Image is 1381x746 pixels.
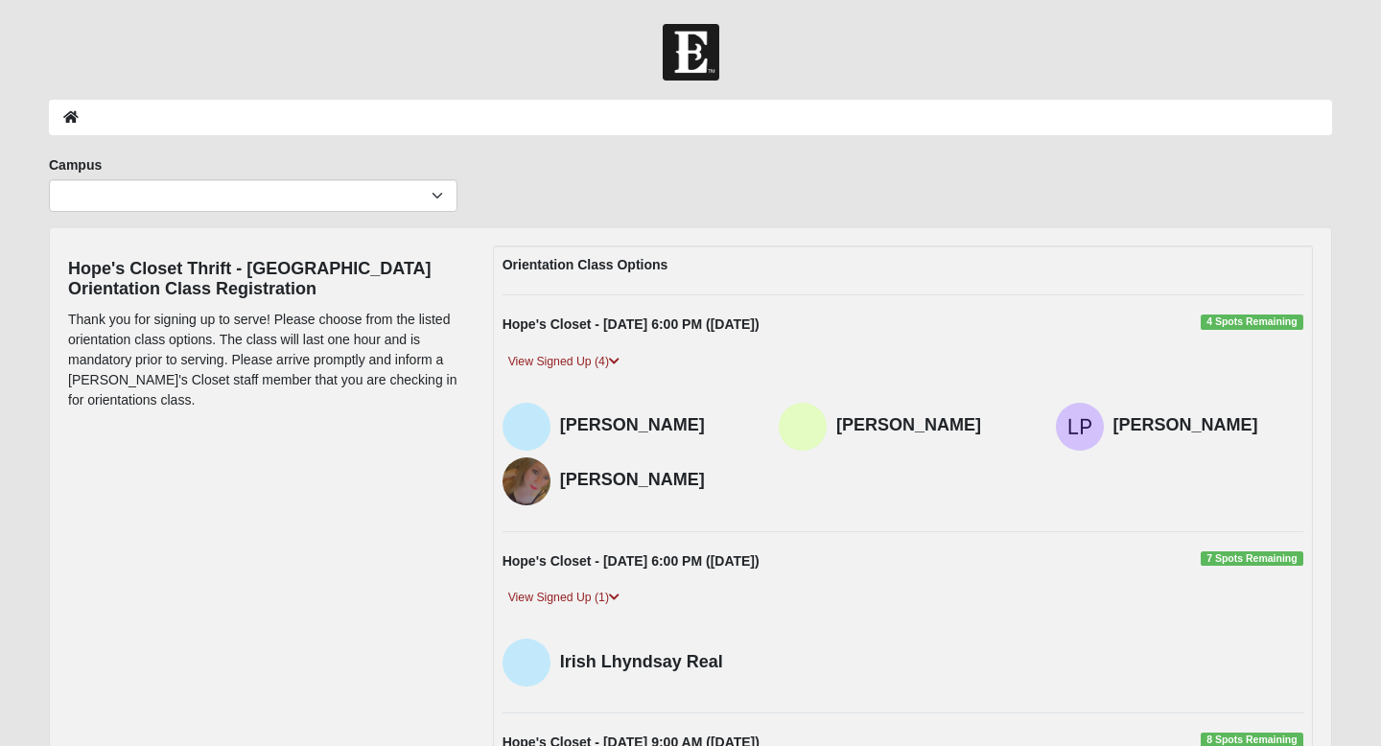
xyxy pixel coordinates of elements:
[836,415,1026,436] h4: [PERSON_NAME]
[68,259,464,300] h4: Hope's Closet Thrift - [GEOGRAPHIC_DATA] Orientation Class Registration
[503,352,625,372] a: View Signed Up (4)
[503,316,760,332] strong: Hope's Closet - [DATE] 6:00 PM ([DATE])
[1201,315,1303,330] span: 4 Spots Remaining
[49,155,102,175] label: Campus
[560,652,750,673] h4: Irish Lhyndsay Real
[779,403,827,451] img: Olivia Wilkins
[1056,403,1104,451] img: Leah Proctor
[503,639,550,687] img: Irish Lhyndsay Real
[1201,551,1303,567] span: 7 Spots Remaining
[68,310,464,410] p: Thank you for signing up to serve! Please choose from the listed orientation class options. The c...
[663,24,719,81] img: Church of Eleven22 Logo
[560,470,750,491] h4: [PERSON_NAME]
[560,415,750,436] h4: [PERSON_NAME]
[503,257,668,272] strong: Orientation Class Options
[503,457,550,505] img: Lauren Cochran
[503,403,550,451] img: Kaleb Quade
[1113,415,1303,436] h4: [PERSON_NAME]
[503,588,625,608] a: View Signed Up (1)
[503,553,760,569] strong: Hope's Closet - [DATE] 6:00 PM ([DATE])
